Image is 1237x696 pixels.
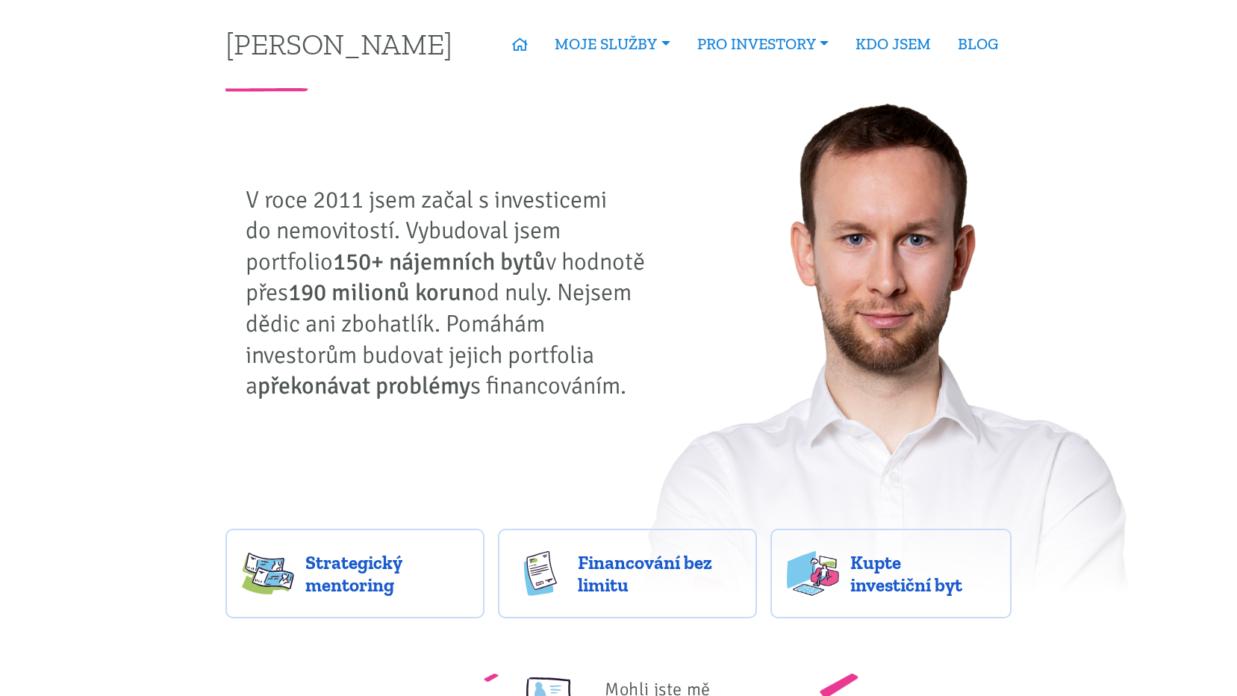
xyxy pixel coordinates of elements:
a: PRO INVESTORY [684,27,842,61]
a: BLOG [944,27,1012,61]
span: Strategický mentoring [305,551,468,596]
a: Strategický mentoring [225,529,484,618]
strong: 150+ nájemních bytů [333,247,546,276]
a: MOJE SLUŽBY [541,27,683,61]
span: Kupte investiční byt [850,551,995,596]
p: V roce 2011 jsem začal s investicemi do nemovitostí. Vybudoval jsem portfolio v hodnotě přes od n... [246,184,656,402]
a: Financování bez limitu [498,529,757,618]
a: [PERSON_NAME] [225,29,452,58]
span: Financování bez limitu [578,551,741,596]
strong: překonávat problémy [258,371,470,400]
img: finance [514,551,567,596]
img: flats [787,551,839,596]
a: Kupte investiční byt [770,529,1012,618]
img: strategy [242,551,294,596]
strong: 190 milionů korun [288,278,474,307]
a: KDO JSEM [842,27,944,61]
